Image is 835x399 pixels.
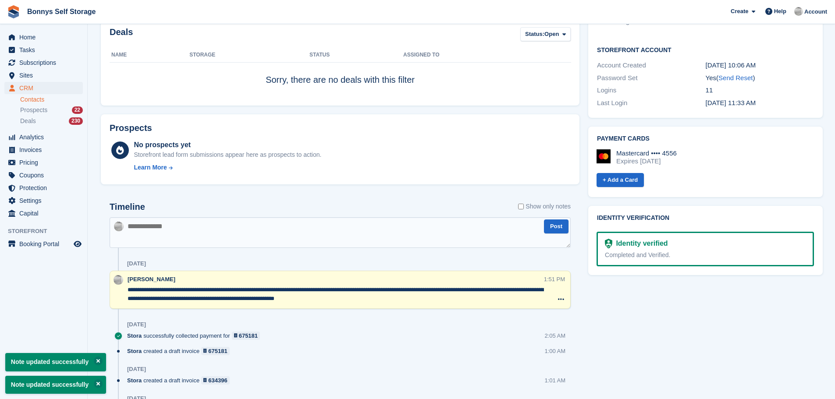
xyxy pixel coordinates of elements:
[20,106,47,114] span: Prospects
[309,48,403,62] th: Status
[518,202,571,211] label: Show only notes
[4,69,83,81] a: menu
[597,173,644,187] a: + Add a Card
[266,75,415,85] span: Sorry, there are no deals with this filter
[4,194,83,207] a: menu
[110,48,189,62] th: Name
[134,163,321,172] a: Learn More
[72,106,83,114] div: 22
[232,332,260,340] a: 675181
[616,149,677,157] div: Mastercard •••• 4556
[4,56,83,69] a: menu
[20,117,83,126] a: Deals 230
[597,215,814,222] h2: Identity verification
[605,239,612,248] img: Identity Verification Ready
[597,45,814,54] h2: Storefront Account
[597,98,705,108] div: Last Login
[19,238,72,250] span: Booking Portal
[5,353,106,371] p: Note updated successfully
[731,7,748,16] span: Create
[4,169,83,181] a: menu
[5,376,106,394] p: Note updated successfully
[718,74,753,81] a: Send Reset
[544,332,565,340] div: 2:05 AM
[134,140,321,150] div: No prospects yet
[616,157,677,165] div: Expires [DATE]
[4,131,83,143] a: menu
[4,207,83,219] a: menu
[127,332,264,340] div: successfully collected payment for
[4,182,83,194] a: menu
[605,251,806,260] div: Completed and Verified.
[114,222,124,231] img: James Bonny
[597,73,705,83] div: Password Set
[544,376,565,385] div: 1:01 AM
[4,82,83,94] a: menu
[8,227,87,236] span: Storefront
[208,347,227,355] div: 675181
[19,131,72,143] span: Analytics
[19,31,72,43] span: Home
[189,48,309,62] th: Storage
[597,135,814,142] h2: Payment cards
[544,30,559,39] span: Open
[72,239,83,249] a: Preview store
[239,332,258,340] div: 675181
[19,182,72,194] span: Protection
[19,156,72,169] span: Pricing
[597,149,611,163] img: Mastercard Logo
[20,117,36,125] span: Deals
[127,260,146,267] div: [DATE]
[19,194,72,207] span: Settings
[110,202,145,212] h2: Timeline
[19,144,72,156] span: Invoices
[544,219,569,234] button: Post
[7,5,20,18] img: stora-icon-8386f47178a22dfd0bd8f6a31ec36ba5ce8667c1dd55bd0f319d3a0aa187defe.svg
[518,202,524,211] input: Show only notes
[19,82,72,94] span: CRM
[4,44,83,56] a: menu
[19,169,72,181] span: Coupons
[19,56,72,69] span: Subscriptions
[4,238,83,250] a: menu
[544,347,565,355] div: 1:00 AM
[706,60,814,71] div: [DATE] 10:06 AM
[201,376,230,385] a: 634396
[127,347,142,355] span: Stora
[804,7,827,16] span: Account
[114,275,123,285] img: James Bonny
[612,238,668,249] div: Identity verified
[19,207,72,219] span: Capital
[134,150,321,159] div: Storefront lead form submissions appear here as prospects to action.
[403,48,571,62] th: Assigned to
[69,117,83,125] div: 230
[127,376,142,385] span: Stora
[520,27,571,42] button: Status: Open
[525,30,544,39] span: Status:
[127,366,146,373] div: [DATE]
[127,332,142,340] span: Stora
[19,44,72,56] span: Tasks
[24,4,99,19] a: Bonnys Self Storage
[201,347,230,355] a: 675181
[4,144,83,156] a: menu
[4,31,83,43] a: menu
[20,95,83,104] a: Contacts
[544,275,565,283] div: 1:51 PM
[4,156,83,169] a: menu
[706,99,756,106] time: 2025-07-11 10:33:08 UTC
[716,74,755,81] span: ( )
[110,27,133,43] h2: Deals
[774,7,786,16] span: Help
[794,7,803,16] img: James Bonny
[597,60,705,71] div: Account Created
[110,123,152,133] h2: Prospects
[127,321,146,328] div: [DATE]
[127,347,234,355] div: created a draft invoice
[134,163,167,172] div: Learn More
[19,69,72,81] span: Sites
[208,376,227,385] div: 634396
[20,106,83,115] a: Prospects 22
[706,73,814,83] div: Yes
[706,85,814,95] div: 11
